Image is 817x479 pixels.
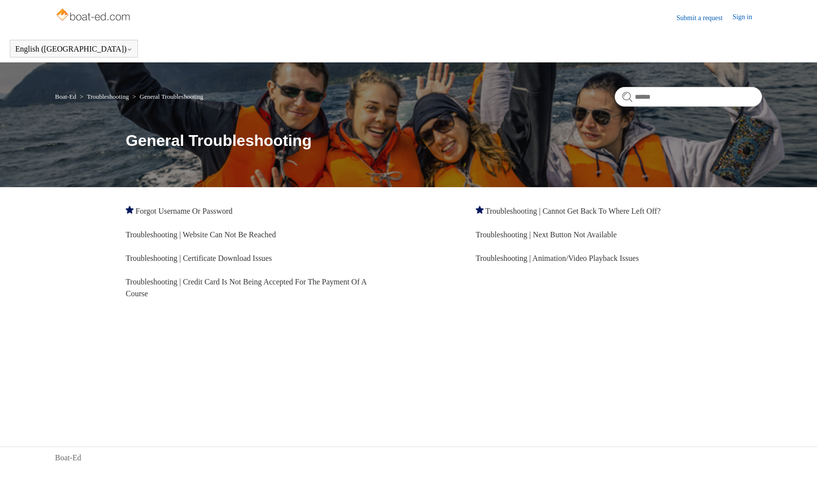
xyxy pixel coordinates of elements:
[139,93,203,100] a: General Troubleshooting
[476,254,639,262] a: Troubleshooting | Animation/Video Playback Issues
[476,206,484,214] svg: Promoted article
[136,207,232,215] a: Forgot Username Or Password
[126,206,134,214] svg: Promoted article
[55,6,133,26] img: Boat-Ed Help Center home page
[733,12,762,24] a: Sign in
[486,207,661,215] a: Troubleshooting | Cannot Get Back To Where Left Off?
[55,452,81,464] a: Boat-Ed
[615,87,762,107] input: Search
[126,278,366,298] a: Troubleshooting | Credit Card Is Not Being Accepted For The Payment Of A Course
[55,93,76,100] a: Boat-Ed
[78,93,131,100] li: Troubleshooting
[126,129,762,152] h1: General Troubleshooting
[677,13,733,23] a: Submit a request
[126,254,272,262] a: Troubleshooting | Certificate Download Issues
[55,93,78,100] li: Boat-Ed
[131,93,203,100] li: General Troubleshooting
[87,93,129,100] a: Troubleshooting
[126,230,276,239] a: Troubleshooting | Website Can Not Be Reached
[476,230,617,239] a: Troubleshooting | Next Button Not Available
[15,45,133,54] button: English ([GEOGRAPHIC_DATA])
[784,446,810,472] div: Live chat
